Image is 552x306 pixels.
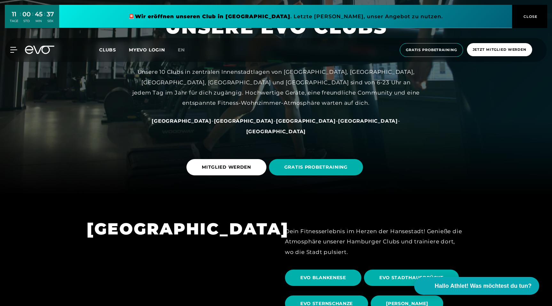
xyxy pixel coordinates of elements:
div: 11 [10,10,18,19]
div: 45 [35,10,43,19]
div: SEK [47,19,54,23]
span: [GEOGRAPHIC_DATA] [246,128,306,134]
span: Hallo Athlet! Was möchtest du tun? [435,282,532,290]
a: [GEOGRAPHIC_DATA] [214,118,274,124]
a: MYEVO LOGIN [129,47,165,53]
div: Unsere 10 Clubs in zentralen Innenstadtlagen von [GEOGRAPHIC_DATA], [GEOGRAPHIC_DATA], [GEOGRAPHI... [132,67,420,108]
a: GRATIS PROBETRAINING [269,154,366,180]
a: [GEOGRAPHIC_DATA] [276,118,336,124]
span: Jetzt Mitglied werden [473,47,526,52]
span: EVO BLANKENESE [300,274,346,281]
span: EVO STADTHAUSBRÜCKE [379,274,444,281]
a: Jetzt Mitglied werden [465,43,534,57]
span: en [178,47,185,53]
div: TAGE [10,19,18,23]
a: en [178,46,193,54]
a: Gratis Probetraining [398,43,465,57]
div: : [20,10,21,27]
div: : [44,10,45,27]
span: Gratis Probetraining [406,47,457,53]
span: Clubs [99,47,116,53]
div: MIN [35,19,43,23]
span: CLOSE [522,14,538,19]
button: Hallo Athlet! Was möchtest du tun? [414,277,539,295]
a: [GEOGRAPHIC_DATA] [152,118,211,124]
button: CLOSE [512,5,547,28]
div: 37 [47,10,54,19]
div: Dein Fitnesserlebnis im Herzen der Hansestadt! Genieße die Atmosphäre unserer Hamburger Clubs und... [285,226,465,257]
h1: [GEOGRAPHIC_DATA] [87,218,267,239]
div: 00 [22,10,31,19]
a: MITGLIED WERDEN [186,154,269,180]
div: - - - - [132,116,420,136]
a: EVO BLANKENESE [285,265,364,291]
div: STD [22,19,31,23]
a: EVO STADTHAUSBRÜCKE [364,265,461,291]
span: MITGLIED WERDEN [202,164,251,171]
a: Clubs [99,47,129,53]
a: [GEOGRAPHIC_DATA] [338,118,398,124]
span: GRATIS PROBETRAINING [284,164,348,171]
div: : [32,10,33,27]
a: [GEOGRAPHIC_DATA] [246,128,306,134]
